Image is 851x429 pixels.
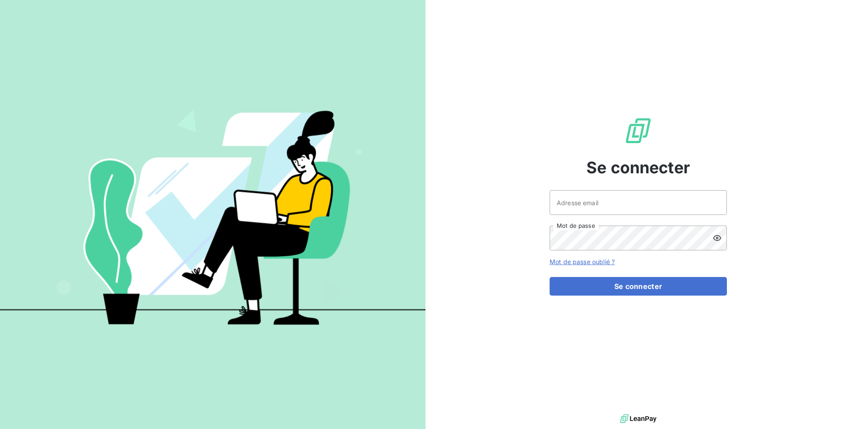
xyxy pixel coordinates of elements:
input: placeholder [550,190,727,215]
img: logo [620,412,656,425]
img: Logo LeanPay [624,117,652,145]
span: Se connecter [586,156,690,179]
button: Se connecter [550,277,727,296]
a: Mot de passe oublié ? [550,258,615,265]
